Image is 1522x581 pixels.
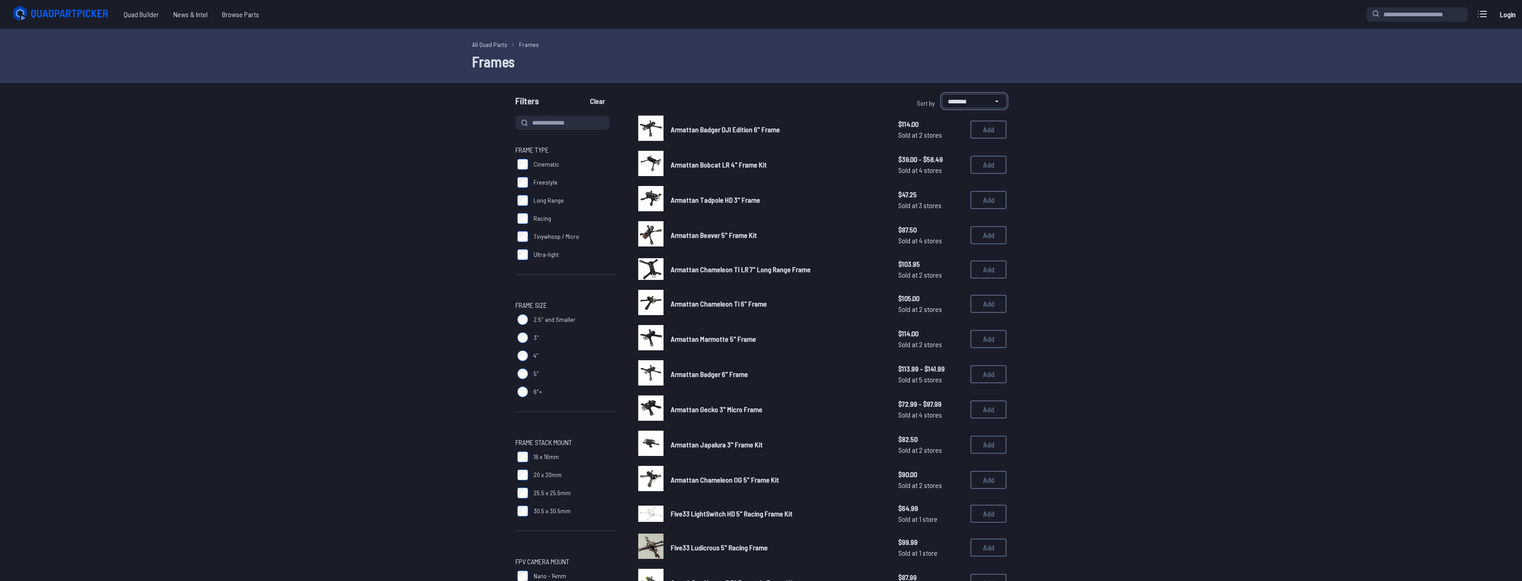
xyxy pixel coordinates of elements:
[515,144,549,155] span: Frame Type
[671,231,757,239] span: Armattan Beaver 5" Frame Kit
[898,130,963,140] span: Sold at 2 stores
[515,437,572,448] span: Frame Stack Mount
[517,195,528,206] input: Long Range
[534,214,551,223] span: Racing
[898,235,963,246] span: Sold at 4 stores
[898,445,963,456] span: Sold at 2 stores
[472,51,1050,72] h1: Frames
[671,369,884,380] a: Armattan Badger 6" Frame
[671,474,884,485] a: Armattan Chameleon OG 5" Frame Kit
[671,542,884,553] a: Five33 Ludicrous 5" Racing Frame
[898,434,963,445] span: $82.50
[166,5,215,23] a: News & Intel
[517,368,528,379] input: 5"
[671,195,884,205] a: Armattan Tadpole HD 3" Frame
[638,431,664,456] img: image
[970,539,1007,557] button: Add
[671,159,884,170] a: Armattan Bobcat LR 4" Frame Kit
[534,387,542,396] span: 6"+
[898,363,963,374] span: $113.99 - $141.99
[898,409,963,420] span: Sold at 4 stores
[898,548,963,558] span: Sold at 1 store
[671,439,884,450] a: Armattan Japalura 3" Frame Kit
[517,314,528,325] input: 2.5" and Smaller
[638,325,664,353] a: image
[898,480,963,491] span: Sold at 2 stores
[898,165,963,176] span: Sold at 4 stores
[517,231,528,242] input: Tinywhoop / Micro
[116,5,166,23] a: Quad Builder
[638,186,664,214] a: image
[582,94,613,108] button: Clear
[970,191,1007,209] button: Add
[671,230,884,241] a: Armattan Beaver 5" Frame Kit
[515,300,547,311] span: Frame Size
[671,298,884,309] a: Armattan Chameleon Ti 6" Frame
[215,5,266,23] span: Browse Parts
[534,232,579,241] span: Tinywhoop / Micro
[534,470,561,479] span: 20 x 20mm
[638,431,664,459] a: image
[1497,5,1518,23] a: Login
[515,94,539,112] span: Filters
[638,116,664,141] img: image
[638,534,664,559] img: image
[970,365,1007,383] button: Add
[517,451,528,462] input: 16 x 16mm
[671,160,767,169] span: Armattan Bobcat LR 4" Frame Kit
[534,333,539,342] span: 3"
[638,290,664,315] img: image
[898,328,963,339] span: $114.00
[638,325,664,350] img: image
[898,503,963,514] span: $64.99
[534,488,571,497] span: 25.5 x 25.5mm
[671,509,793,518] span: Five33 LightSwitch HD 5" Racing Frame Kit
[671,404,884,415] a: Armattan Gecko 3" Micro Frame
[638,534,664,562] a: image
[517,469,528,480] input: 20 x 20mm
[534,196,564,205] span: Long Range
[638,290,664,318] a: image
[671,125,780,134] span: Armattan Badger DJI Edition 6" Frame
[671,265,811,274] span: Armattan Chameleon TI LR 7" Long Range Frame
[970,505,1007,523] button: Add
[638,506,664,522] img: image
[638,466,664,494] a: image
[638,395,664,421] img: image
[517,350,528,361] input: 4"
[534,369,539,378] span: 5"
[638,466,664,491] img: image
[970,156,1007,174] button: Add
[517,332,528,343] input: 3"
[519,40,539,49] a: Frames
[898,374,963,385] span: Sold at 5 stores
[517,506,528,516] input: 30.5 x 30.5mm
[671,195,760,204] span: Armattan Tadpole HD 3" Frame
[534,452,559,461] span: 16 x 16mm
[898,293,963,304] span: $105.00
[472,40,507,49] a: All Quad Parts
[534,178,557,187] span: Freestyle
[898,469,963,480] span: $90.00
[898,537,963,548] span: $99.99
[638,151,664,179] a: image
[671,299,767,308] span: Armattan Chameleon Ti 6" Frame
[942,94,1007,108] select: Sort by
[638,501,664,526] a: image
[534,572,566,581] span: Nano - 14mm
[671,334,884,344] a: Armattan Marmotte 5" Frame
[638,186,664,211] img: image
[534,250,559,259] span: Ultra-light
[671,335,756,343] span: Armattan Marmotte 5" Frame
[517,159,528,170] input: Cinematic
[671,543,768,552] span: Five33 Ludicrous 5" Racing Frame
[898,399,963,409] span: $72.99 - $97.99
[671,264,884,275] a: Armattan Chameleon TI LR 7" Long Range Frame
[970,226,1007,244] button: Add
[638,360,664,388] a: image
[638,256,664,283] a: image
[970,330,1007,348] button: Add
[671,124,884,135] a: Armattan Badger DJI Edition 6" Frame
